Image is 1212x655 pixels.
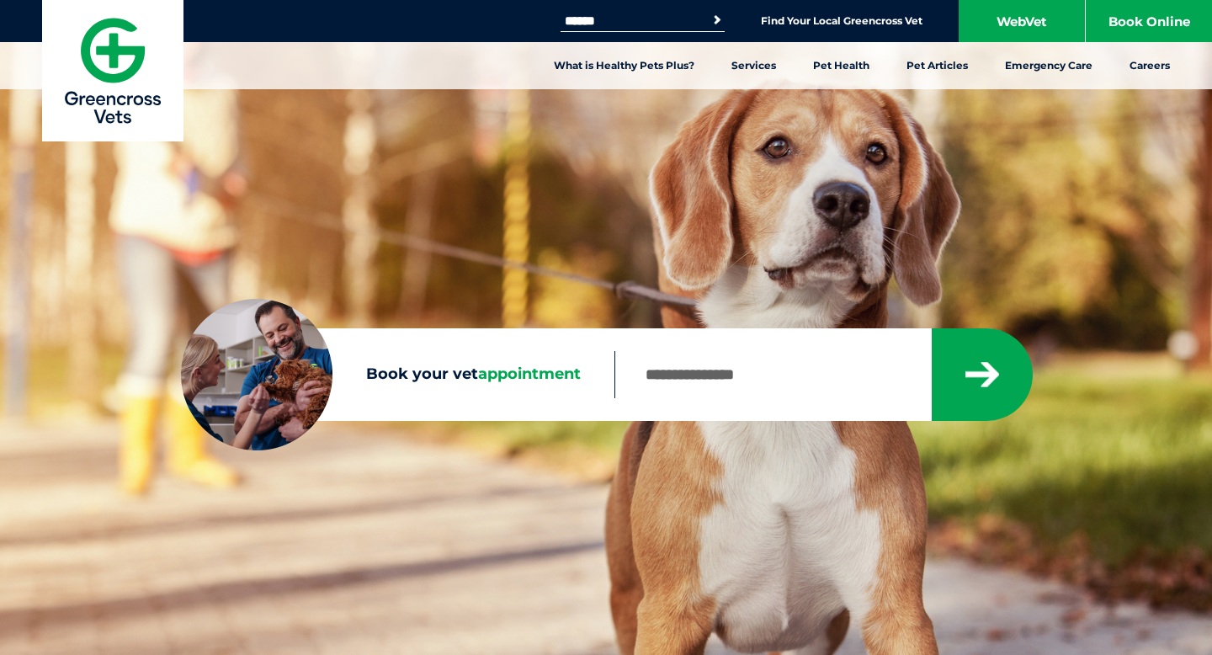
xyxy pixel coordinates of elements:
a: Emergency Care [986,42,1111,89]
a: Pet Articles [888,42,986,89]
a: Pet Health [795,42,888,89]
a: What is Healthy Pets Plus? [535,42,713,89]
a: Careers [1111,42,1188,89]
a: Find Your Local Greencross Vet [761,14,922,28]
label: Book your vet [181,362,614,387]
span: appointment [478,365,581,383]
a: Services [713,42,795,89]
button: Search [709,12,726,29]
